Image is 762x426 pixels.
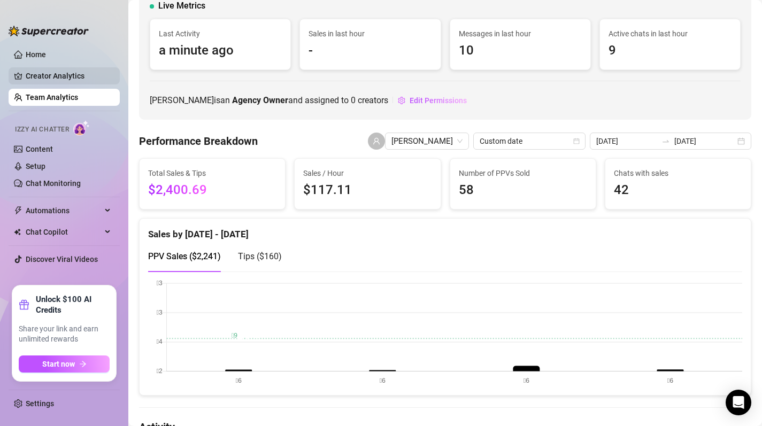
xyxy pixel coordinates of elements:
[15,125,69,135] span: Izzy AI Chatter
[26,145,53,153] a: Content
[73,120,90,136] img: AI Chatter
[26,202,102,219] span: Automations
[26,179,81,188] a: Chat Monitoring
[139,134,258,149] h4: Performance Breakdown
[303,167,432,179] span: Sales / Hour
[26,93,78,102] a: Team Analytics
[42,360,75,368] span: Start now
[26,50,46,59] a: Home
[148,219,742,242] div: Sales by [DATE] - [DATE]
[9,26,89,36] img: logo-BBDzfeDw.svg
[373,137,380,145] span: user
[159,28,282,40] span: Last Activity
[614,180,742,200] span: 42
[573,138,580,144] span: calendar
[661,137,670,145] span: to
[609,28,732,40] span: Active chats in last hour
[309,28,432,40] span: Sales in last hour
[596,135,657,147] input: Start date
[232,95,288,105] b: Agency Owner
[397,92,467,109] button: Edit Permissions
[674,135,735,147] input: End date
[159,41,282,61] span: a minute ago
[36,294,110,315] strong: Unlock $100 AI Credits
[26,255,98,264] a: Discover Viral Videos
[614,167,742,179] span: Chats with sales
[459,180,587,200] span: 58
[309,41,432,61] span: -
[79,360,87,368] span: arrow-right
[148,180,276,200] span: $2,400.69
[26,399,54,408] a: Settings
[148,167,276,179] span: Total Sales & Tips
[19,355,110,373] button: Start nowarrow-right
[410,96,467,105] span: Edit Permissions
[19,299,29,310] span: gift
[238,251,282,261] span: Tips ( $160 )
[459,28,582,40] span: Messages in last hour
[148,251,221,261] span: PPV Sales ( $2,241 )
[661,137,670,145] span: swap-right
[26,223,102,241] span: Chat Copilot
[26,162,45,171] a: Setup
[19,324,110,345] span: Share your link and earn unlimited rewards
[150,94,388,107] span: [PERSON_NAME] is an and assigned to creators
[14,206,22,215] span: thunderbolt
[26,67,111,84] a: Creator Analytics
[351,95,356,105] span: 0
[303,180,432,200] span: $117.11
[726,390,751,415] div: Open Intercom Messenger
[459,167,587,179] span: Number of PPVs Sold
[480,133,579,149] span: Custom date
[609,41,732,61] span: 9
[14,228,21,236] img: Chat Copilot
[398,97,405,104] span: setting
[459,41,582,61] span: 10
[391,133,463,149] span: Peter Arnone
